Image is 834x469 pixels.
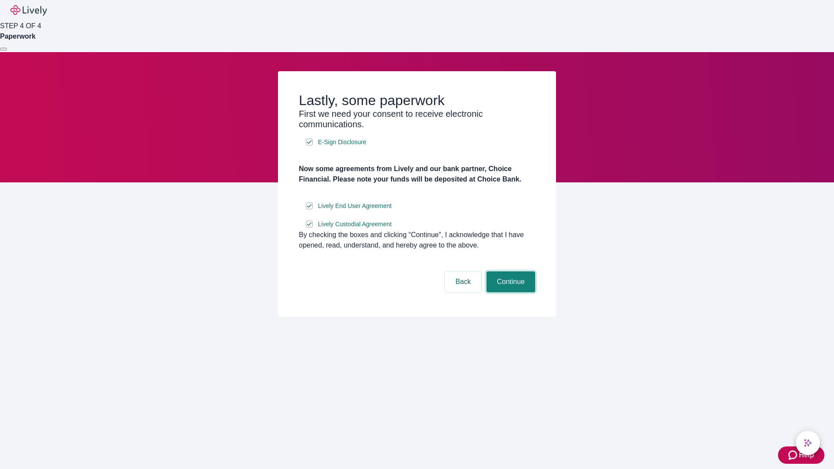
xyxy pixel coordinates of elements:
[799,450,814,460] span: Help
[445,271,481,292] button: Back
[299,92,535,109] h2: Lastly, some paperwork
[316,219,394,230] a: e-sign disclosure document
[486,271,535,292] button: Continue
[299,230,535,251] div: By checking the boxes and clicking “Continue", I acknowledge that I have opened, read, understand...
[10,5,47,16] img: Lively
[778,446,824,464] button: Zendesk support iconHelp
[316,137,368,148] a: e-sign disclosure document
[299,164,535,185] h4: Now some agreements from Lively and our bank partner, Choice Financial. Please note your funds wi...
[318,220,392,229] span: Lively Custodial Agreement
[788,450,799,460] svg: Zendesk support icon
[299,109,535,129] h3: First we need your consent to receive electronic communications.
[318,201,392,211] span: Lively End User Agreement
[804,439,812,447] svg: Lively AI Assistant
[316,201,394,211] a: e-sign disclosure document
[318,138,366,147] span: E-Sign Disclosure
[796,431,820,455] button: chat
